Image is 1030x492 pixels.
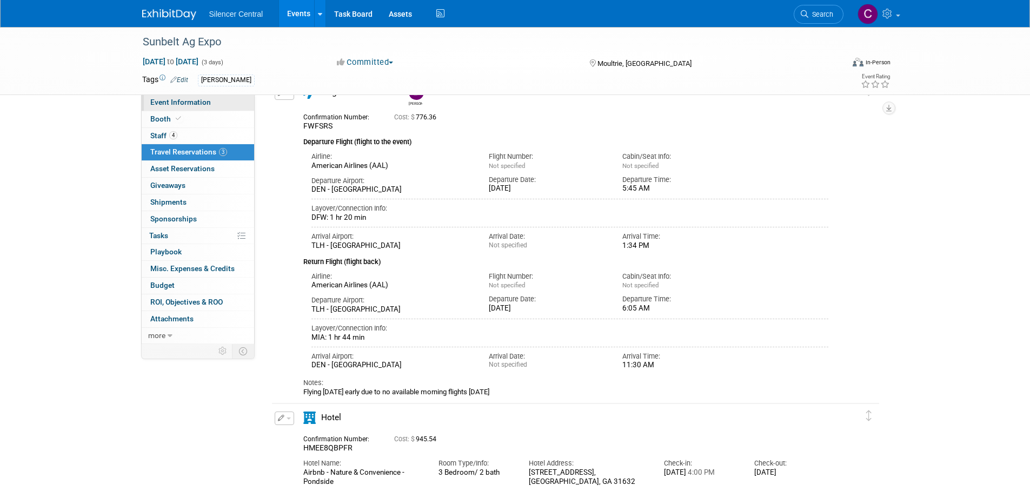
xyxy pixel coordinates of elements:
div: Departure Airport: [311,176,473,186]
span: Not specified [622,162,659,170]
span: more [148,331,165,340]
a: Asset Reservations [142,161,254,177]
span: [DATE] [DATE] [142,57,199,66]
div: Sunbelt Ag Expo [139,32,827,52]
div: DFW: 1 hr 20 min [311,213,829,223]
span: Booth [150,114,183,123]
div: [STREET_ADDRESS], [GEOGRAPHIC_DATA], GA 31632 [529,468,648,487]
span: Giveaways [150,181,185,190]
div: American Airlines (AAL) [311,161,473,171]
div: Check-out: [754,459,828,468]
span: Travel Reservations [150,147,227,156]
span: Asset Reservations [150,164,215,173]
div: Event Rating [861,74,890,79]
img: ExhibitDay [142,9,196,20]
div: Room Type/Info: [438,459,513,468]
div: Arrival Airport: [311,352,473,361]
span: Hotel [321,413,341,422]
a: Tasks [142,228,254,244]
span: Not specified [489,281,525,289]
span: 4 [169,131,177,139]
div: Departure Date: [489,294,606,304]
div: Arrival Time: [622,352,740,361]
span: 945.54 [394,435,441,443]
span: Cost: $ [394,435,416,443]
a: Travel Reservations3 [142,144,254,160]
i: Hotel [303,412,316,424]
div: Hotel Name: [303,459,422,468]
a: Staff4 [142,128,254,144]
div: Flying [DATE] early due to no available morning flights [DATE] [303,388,829,396]
div: DEN - [GEOGRAPHIC_DATA] [311,185,473,194]
span: 3 [219,148,227,156]
div: Arrival Date: [489,232,606,241]
div: Airbnb - Nature & Convenience - Pondside [303,468,422,487]
span: Shipments [150,198,187,206]
span: to [165,57,176,66]
a: Edit [170,76,188,84]
a: more [142,328,254,344]
div: Arrival Date: [489,352,606,361]
div: TLH - [GEOGRAPHIC_DATA] [311,241,473,251]
div: Dean Woods [406,85,425,106]
span: Moultrie, [GEOGRAPHIC_DATA] [597,59,692,68]
a: Misc. Expenses & Credits [142,261,254,277]
span: Silencer Central [209,10,263,18]
span: Staff [150,131,177,140]
div: [DATE] [489,304,606,313]
div: Hotel Address: [529,459,648,468]
div: Departure Airport: [311,295,473,305]
div: DEN - [GEOGRAPHIC_DATA] [311,361,473,370]
div: Layover/Connection Info: [311,323,829,333]
div: Not specified [489,241,606,250]
i: Click and drag to move item [866,410,872,421]
div: Departure Date: [489,175,606,185]
a: ROI, Objectives & ROO [142,294,254,311]
span: Not specified [489,162,525,170]
div: [DATE] [489,184,606,193]
div: Return Flight (flight back) [303,251,829,267]
div: TLH - [GEOGRAPHIC_DATA] [311,305,473,314]
td: Personalize Event Tab Strip [214,344,232,358]
div: Airline: [311,152,473,161]
div: 11:30 AM [622,361,740,370]
div: [DATE] [754,468,828,477]
div: Event Format [780,56,891,72]
div: Departure Flight (flight to the event) [303,131,829,147]
a: Attachments [142,311,254,327]
td: Toggle Event Tabs [232,344,254,358]
div: Notes: [303,378,829,388]
div: Not specified [489,361,606,369]
div: In-Person [865,58,891,66]
div: American Airlines (AAL) [311,281,473,290]
div: Arrival Airport: [311,232,473,241]
div: MIA: 1 hr 44 min [311,333,829,342]
td: Tags [142,74,188,86]
div: Flight Number: [489,152,606,161]
div: Dean Woods [409,100,422,106]
a: Search [794,5,843,24]
a: Giveaways [142,178,254,194]
i: Booth reservation complete [176,116,181,122]
span: 4:00 PM [686,468,715,476]
div: Departure Time: [622,294,740,304]
img: Cade Cox [858,4,878,24]
span: Misc. Expenses & Credits [150,264,235,273]
div: 3 Bedroom/ 2 bath [438,468,513,477]
img: Format-Inperson.png [853,58,863,66]
div: Cabin/Seat Info: [622,152,740,161]
div: Confirmation Number: [303,432,378,443]
div: Layover/Connection Info: [311,204,829,213]
a: Shipments [142,194,254,211]
div: Confirmation Number: [303,110,378,122]
div: [DATE] [664,468,738,477]
div: Departure Time: [622,175,740,185]
div: [PERSON_NAME] [198,75,255,86]
a: Playbook [142,244,254,260]
button: Committed [333,57,397,68]
a: Sponsorships [142,211,254,227]
span: FWFSRS [303,122,333,130]
div: 1:34 PM [622,241,740,251]
span: Sponsorships [150,214,197,223]
span: HMEE8QBPFR [303,443,353,452]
